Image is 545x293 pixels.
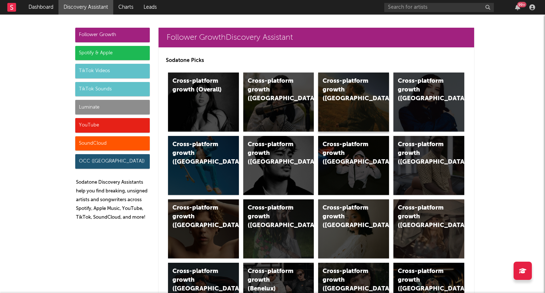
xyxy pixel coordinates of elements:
p: Sodatone Picks [166,56,467,65]
a: Cross-platform growth ([GEOGRAPHIC_DATA]) [393,199,464,258]
p: Sodatone Discovery Assistants help you find breaking, unsigned artists and songwriters across Spo... [76,178,150,222]
div: Cross-platform growth ([GEOGRAPHIC_DATA]) [323,204,372,230]
div: Cross-platform growth ([GEOGRAPHIC_DATA]) [398,77,447,103]
div: TikTok Sounds [75,82,150,97]
div: Cross-platform growth ([GEOGRAPHIC_DATA]) [172,204,222,230]
div: Cross-platform growth ([GEOGRAPHIC_DATA]) [248,204,297,230]
a: Cross-platform growth (Overall) [168,73,239,132]
div: Cross-platform growth ([GEOGRAPHIC_DATA]/GSA) [323,140,372,167]
a: Cross-platform growth ([GEOGRAPHIC_DATA]) [243,136,314,195]
div: YouTube [75,118,150,133]
a: Cross-platform growth ([GEOGRAPHIC_DATA]) [168,199,239,258]
div: Cross-platform growth ([GEOGRAPHIC_DATA]) [172,140,222,167]
div: Cross-platform growth ([GEOGRAPHIC_DATA]) [323,77,372,103]
div: Cross-platform growth ([GEOGRAPHIC_DATA]) [248,77,297,103]
a: Cross-platform growth ([GEOGRAPHIC_DATA]/GSA) [318,136,389,195]
div: SoundCloud [75,136,150,151]
input: Search for artists [384,3,494,12]
a: Cross-platform growth ([GEOGRAPHIC_DATA]) [318,73,389,132]
div: TikTok Videos [75,64,150,78]
div: Follower Growth [75,28,150,42]
a: Cross-platform growth ([GEOGRAPHIC_DATA]) [168,136,239,195]
div: 99 + [517,2,526,7]
div: Cross-platform growth ([GEOGRAPHIC_DATA]) [398,204,447,230]
div: Spotify & Apple [75,46,150,60]
div: Cross-platform growth (Overall) [172,77,222,94]
a: Cross-platform growth ([GEOGRAPHIC_DATA]) [393,73,464,132]
button: 99+ [515,4,520,10]
a: Cross-platform growth ([GEOGRAPHIC_DATA]) [393,136,464,195]
div: OCC ([GEOGRAPHIC_DATA]) [75,154,150,169]
a: Cross-platform growth ([GEOGRAPHIC_DATA]) [243,73,314,132]
div: Cross-platform growth ([GEOGRAPHIC_DATA]) [248,140,297,167]
div: Luminate [75,100,150,114]
div: Cross-platform growth ([GEOGRAPHIC_DATA]) [398,140,447,167]
a: Cross-platform growth ([GEOGRAPHIC_DATA]) [318,199,389,258]
a: Cross-platform growth ([GEOGRAPHIC_DATA]) [243,199,314,258]
a: Follower GrowthDiscovery Assistant [159,28,474,47]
